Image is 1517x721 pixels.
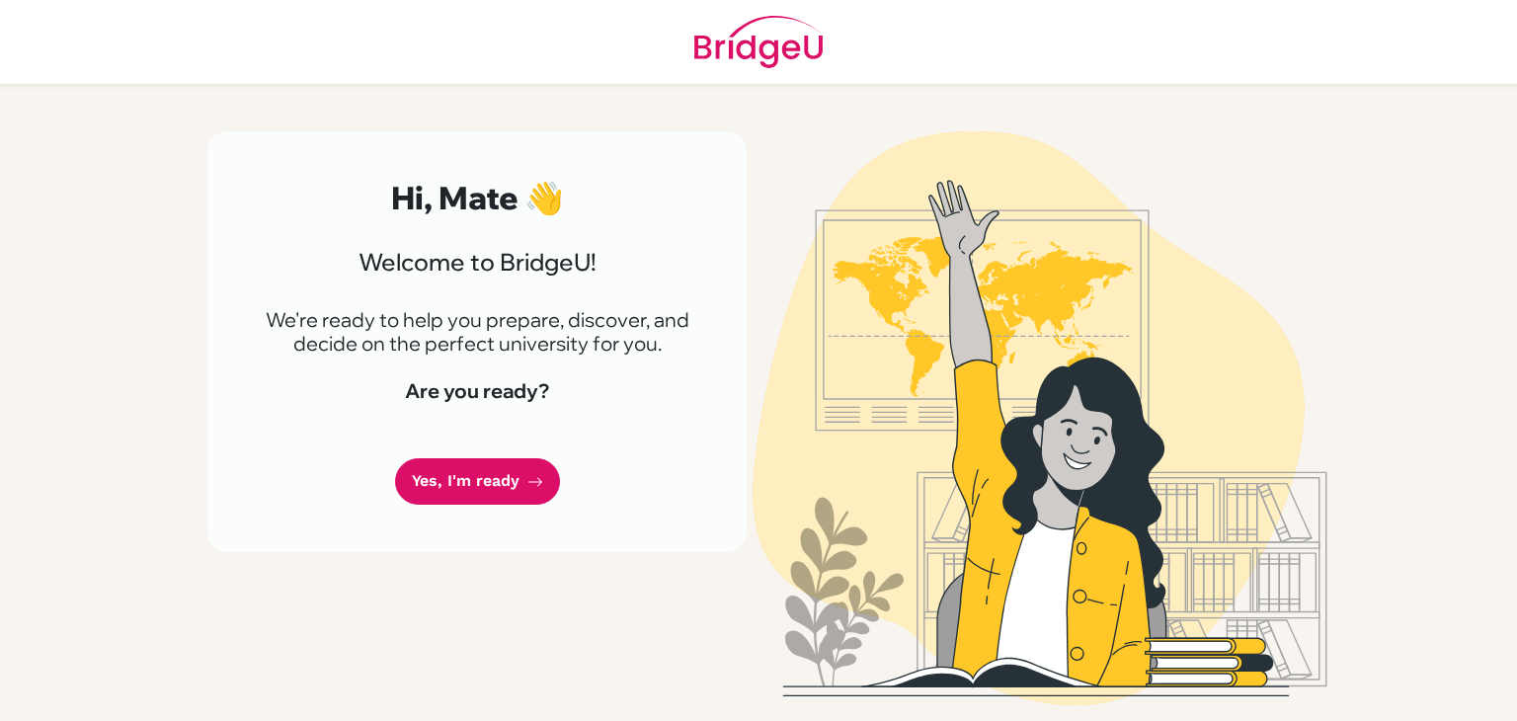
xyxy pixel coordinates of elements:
[395,458,560,505] a: Yes, I'm ready
[255,248,699,277] h3: Welcome to BridgeU!
[255,179,699,216] h2: Hi, Mate 👋
[255,379,699,403] h4: Are you ready?
[255,308,699,356] p: We're ready to help you prepare, discover, and decide on the perfect university for you.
